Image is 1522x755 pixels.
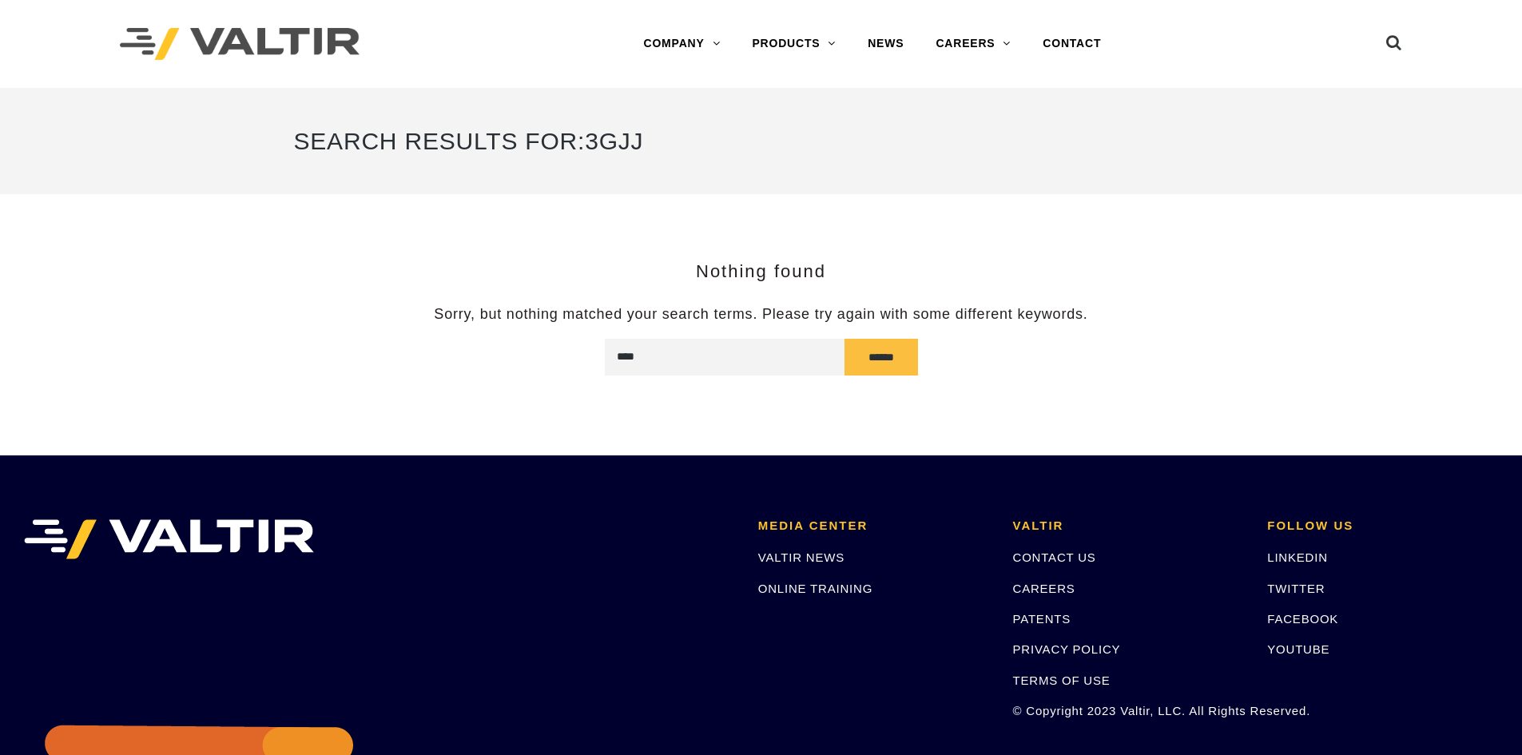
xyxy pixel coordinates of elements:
[758,519,989,533] h2: MEDIA CENTER
[758,550,844,564] a: VALTIR NEWS
[1013,612,1071,626] a: PATENTS
[1027,28,1117,60] a: CONTACT
[1267,612,1338,626] a: FACEBOOK
[294,112,1229,170] h1: Search Results for:
[294,262,1229,281] h3: Nothing found
[1013,582,1075,595] a: CAREERS
[1013,519,1244,533] h2: VALTIR
[1013,642,1121,656] a: PRIVACY POLICY
[1267,519,1498,533] h2: FOLLOW US
[24,519,314,559] img: VALTIR
[1013,550,1096,564] a: CONTACT US
[1267,642,1329,656] a: YOUTUBE
[627,28,736,60] a: COMPANY
[1267,550,1328,564] a: LINKEDIN
[294,305,1229,324] p: Sorry, but nothing matched your search terms. Please try again with some different keywords.
[1267,582,1325,595] a: TWITTER
[920,28,1027,60] a: CAREERS
[736,28,852,60] a: PRODUCTS
[585,128,643,154] span: 3gjj
[1013,674,1111,687] a: TERMS OF USE
[758,582,872,595] a: ONLINE TRAINING
[852,28,920,60] a: NEWS
[1013,701,1244,720] p: © Copyright 2023 Valtir, LLC. All Rights Reserved.
[120,28,360,61] img: Valtir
